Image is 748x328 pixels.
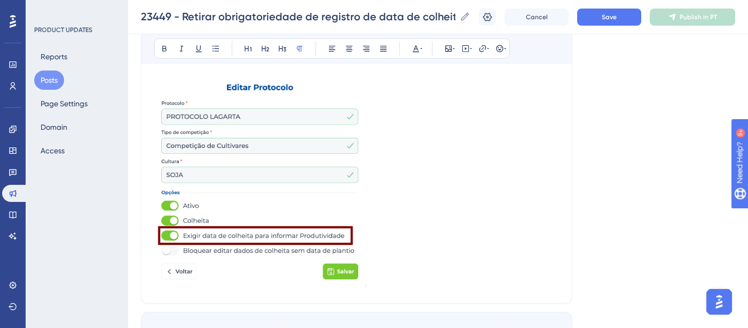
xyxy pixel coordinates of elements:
[577,9,641,26] button: Save
[526,13,548,21] span: Cancel
[680,13,717,21] span: Publish in PT
[141,9,455,24] input: Post Name
[703,286,735,318] iframe: UserGuiding AI Assistant Launcher
[602,13,617,21] span: Save
[34,71,64,90] button: Posts
[34,47,74,66] button: Reports
[34,141,71,160] button: Access
[34,118,74,137] button: Domain
[650,9,735,26] button: Publish in PT
[25,3,67,15] span: Need Help?
[73,5,79,14] div: 9+
[34,94,94,113] button: Page Settings
[505,9,569,26] button: Cancel
[34,26,92,34] div: PRODUCT UPDATES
